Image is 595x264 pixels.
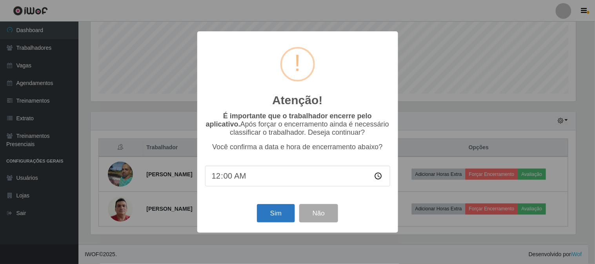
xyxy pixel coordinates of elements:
p: Após forçar o encerramento ainda é necessário classificar o trabalhador. Deseja continuar? [205,112,390,137]
p: Você confirma a data e hora de encerramento abaixo? [205,143,390,151]
b: É importante que o trabalhador encerre pelo aplicativo. [206,112,372,128]
h2: Atenção! [272,93,322,107]
button: Não [299,204,338,222]
button: Sim [257,204,295,222]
